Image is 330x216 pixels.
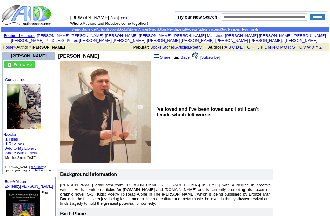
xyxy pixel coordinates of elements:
a: Poetry [149,28,158,31]
a: Testimonials [242,28,258,31]
a: Login [119,16,129,20]
a: Q [284,45,287,49]
a: Blogs [159,28,167,31]
font: ] [219,55,220,60]
a: [PERSON_NAME] [PERSON_NAME] [37,33,103,38]
a: Success [208,28,220,31]
b: Popular: [133,45,149,49]
font: > Author > [3,45,65,49]
a: Stories [163,45,175,49]
a: 1 Reviews [5,141,24,146]
font: i [78,39,79,42]
a: Join [110,16,118,20]
font: · · [4,137,38,160]
a: G [247,45,250,49]
font: Member Since: [DATE] [5,156,37,159]
font: Where Authors and Readers come together! [70,21,148,26]
a: Featured Authors [4,33,35,38]
a: O [276,45,279,49]
a: Contact me [5,77,25,82]
b: I've loved and I've been loved and I still can't decide which felt worse. [155,107,259,117]
a: H.G. Potter [57,38,77,43]
a: Articles [176,45,189,49]
font: | [118,16,130,20]
a: [PERSON_NAME] [PERSON_NAME] [79,38,145,43]
a: Stories [128,28,137,31]
a: H [251,45,254,49]
a: R [288,45,291,49]
a: eBooks [108,28,118,31]
span: | | | | | | | | | | | | | | [71,28,258,31]
a: T [296,45,298,49]
a: Subscribe [201,55,219,60]
a: Events [176,28,185,31]
a: J [258,45,260,49]
font: i [225,34,225,38]
font: · · [4,77,53,160]
img: See larger image [60,61,151,163]
img: library.gif [173,54,180,59]
a: L [265,45,267,49]
a: Follow Me [14,62,32,67]
a: Reviews [186,28,198,31]
a: 1 Titles [5,137,18,141]
a: E [240,45,243,49]
a: K [261,45,264,49]
a: A [225,45,227,49]
a: Home [3,45,13,49]
a: P [280,45,283,49]
b: [PERSON_NAME] [58,53,99,59]
b: [PERSON_NAME] [32,45,65,49]
img: gc.jpg [8,63,11,67]
a: Videos [198,28,207,31]
a: Poetry [190,45,202,49]
a: U [299,45,302,49]
a: [PERSON_NAME] [PERSON_NAME], Ph.D. [11,33,326,43]
font: [ [200,55,201,60]
font: by [5,179,53,189]
font: , , , , , , , , , , [11,33,326,43]
a: Books [5,132,16,137]
a: Share with a friend [5,151,38,155]
a: V [303,45,306,49]
a: [PERSON_NAME] [11,53,46,58]
a: C [232,45,235,49]
a: W [307,45,311,49]
a: Y [316,45,318,49]
b: Authors: [208,45,225,49]
a: F [244,45,246,49]
img: share_page.gif [154,54,159,59]
a: [PERSON_NAME] [PERSON_NAME] [147,38,213,43]
a: D [236,45,239,49]
a: Books [150,45,161,49]
a: Z [319,45,322,49]
a: Save [173,55,190,60]
a: [PERSON_NAME] [PERSON_NAME] [215,38,282,43]
label: Try our New Search: [177,15,218,20]
font: [DOMAIN_NAME] [70,15,109,20]
a: I [255,45,257,49]
a: Authors [97,28,107,31]
font: i [146,39,147,42]
a: Gold Members [221,28,241,31]
a: Share [153,55,170,60]
font: i [104,34,105,38]
img: 67509.jpg [7,84,41,129]
font: i [318,39,319,42]
a: N [272,45,275,49]
a: [PERSON_NAME] [PERSON_NAME] [105,33,171,38]
a: Articles [138,28,148,31]
img: alert.gif [193,52,198,59]
a: Eur-African Exiles [5,179,26,189]
a: X [312,45,315,49]
a: [PERSON_NAME] Manchee [173,33,223,38]
a: click here [31,165,43,169]
a: S [292,45,295,49]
